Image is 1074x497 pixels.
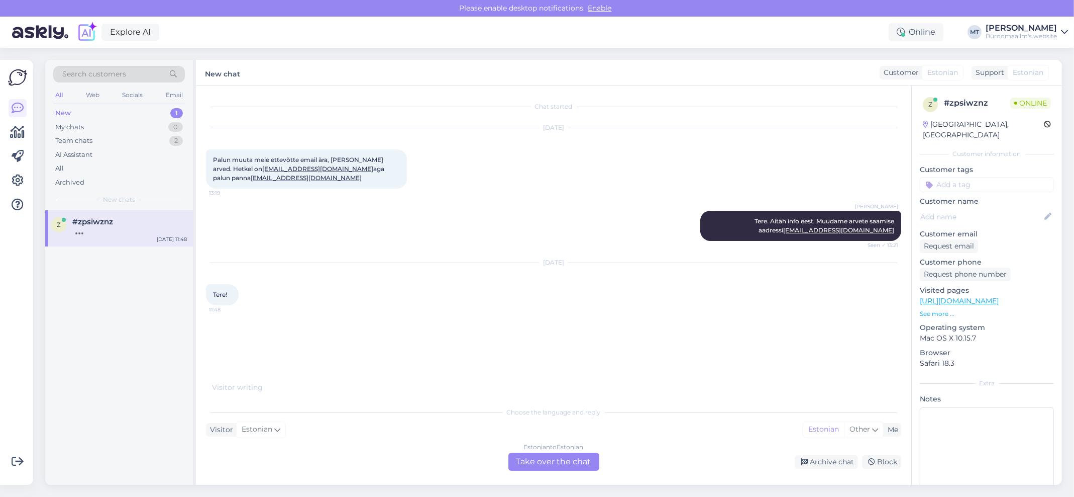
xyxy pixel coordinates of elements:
div: Take over the chat [508,453,599,471]
div: 1 [170,108,183,118]
p: Customer phone [920,257,1054,268]
div: Team chats [55,136,92,146]
span: 13:19 [209,189,247,197]
div: Support [972,67,1004,78]
div: New [55,108,71,118]
p: Browser [920,348,1054,358]
div: All [55,163,64,174]
p: Safari 18.3 [920,358,1054,369]
div: 0 [168,122,183,132]
span: #zpsiwznz [72,217,113,226]
div: [GEOGRAPHIC_DATA], [GEOGRAPHIC_DATA] [923,119,1044,140]
span: . [263,383,264,392]
div: Archived [55,178,84,188]
p: Mac OS X 10.15.7 [920,333,1054,344]
div: Socials [120,89,145,102]
img: explore-ai [76,22,97,43]
span: Other [849,425,870,434]
div: Chat started [206,102,901,111]
span: Enable [585,4,615,13]
div: Request email [920,239,978,253]
p: Customer tags [920,164,1054,175]
div: Visitor writing [206,382,901,393]
a: [EMAIL_ADDRESS][DOMAIN_NAME] [251,174,362,182]
a: [PERSON_NAME]Büroomaailm's website [986,24,1068,40]
span: [PERSON_NAME] [855,203,898,210]
div: Me [884,425,898,435]
span: Tere! [213,291,227,298]
a: Explore AI [101,24,159,41]
div: Customer [880,67,919,78]
p: Operating system [920,322,1054,333]
span: Online [1010,98,1051,109]
p: Visited pages [920,285,1054,296]
div: [PERSON_NAME] [986,24,1057,32]
span: z [928,101,932,108]
div: [DATE] [206,258,901,267]
div: My chats [55,122,84,132]
div: MT [968,25,982,39]
div: Choose the language and reply [206,408,901,417]
div: Extra [920,379,1054,388]
a: [EMAIL_ADDRESS][DOMAIN_NAME] [783,226,894,234]
span: Palun muuta meie ettevõtte email ära, [PERSON_NAME] arved. Hetkel on aga palun panna [213,156,386,182]
div: All [53,89,65,102]
span: Estonian [242,424,272,435]
div: AI Assistant [55,150,92,160]
p: Notes [920,394,1054,404]
input: Add a tag [920,177,1054,192]
div: [DATE] 11:48 [157,235,187,243]
img: Askly Logo [8,68,27,87]
div: Customer information [920,149,1054,158]
a: [URL][DOMAIN_NAME] [920,296,999,305]
p: Customer name [920,196,1054,207]
div: Estonian to Estonian [524,443,584,452]
div: Estonian [803,422,844,437]
span: Estonian [1013,67,1043,78]
div: # zpsiwznz [944,97,1010,109]
div: 2 [169,136,183,146]
span: Tere. Aitäh info eest. Muudame arvete saamise aadressi [755,217,896,234]
p: See more ... [920,309,1054,318]
label: New chat [205,66,240,79]
p: Customer email [920,229,1054,239]
div: Web [84,89,101,102]
span: 11:48 [209,306,247,313]
span: New chats [103,195,135,204]
div: Büroomaailm's website [986,32,1057,40]
div: Block [862,455,901,469]
div: Online [889,23,943,41]
input: Add name [920,211,1042,222]
span: z [57,221,61,228]
div: Request phone number [920,268,1011,281]
span: Estonian [927,67,958,78]
div: [DATE] [206,123,901,132]
div: Visitor [206,425,233,435]
span: Seen ✓ 13:21 [861,241,898,249]
a: [EMAIL_ADDRESS][DOMAIN_NAME] [262,165,373,173]
div: Email [164,89,185,102]
span: Search customers [62,69,126,79]
div: Archive chat [795,455,858,469]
